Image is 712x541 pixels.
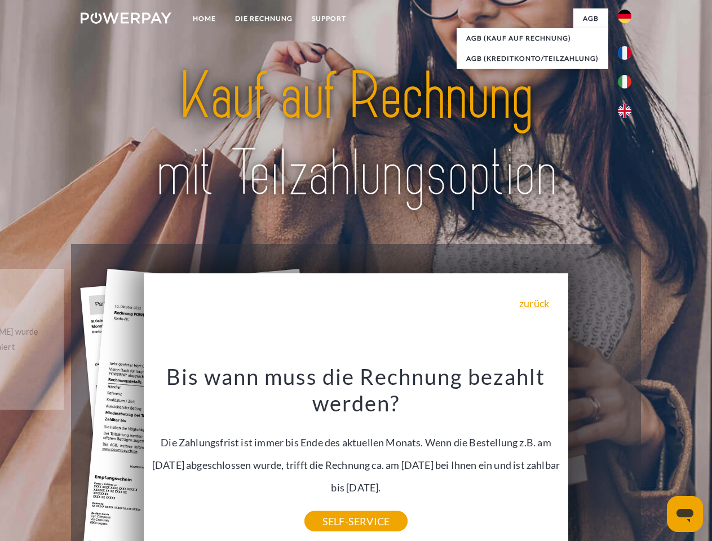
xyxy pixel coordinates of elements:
[618,104,631,118] img: en
[457,48,608,69] a: AGB (Kreditkonto/Teilzahlung)
[618,46,631,60] img: fr
[183,8,225,29] a: Home
[81,12,171,24] img: logo-powerpay-white.svg
[618,10,631,23] img: de
[519,298,549,308] a: zurück
[225,8,302,29] a: DIE RECHNUNG
[108,54,604,216] img: title-powerpay_de.svg
[151,363,562,521] div: Die Zahlungsfrist ist immer bis Ende des aktuellen Monats. Wenn die Bestellung z.B. am [DATE] abg...
[304,511,408,531] a: SELF-SERVICE
[573,8,608,29] a: agb
[457,28,608,48] a: AGB (Kauf auf Rechnung)
[618,75,631,88] img: it
[667,496,703,532] iframe: Schaltfläche zum Öffnen des Messaging-Fensters
[151,363,562,417] h3: Bis wann muss die Rechnung bezahlt werden?
[302,8,356,29] a: SUPPORT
